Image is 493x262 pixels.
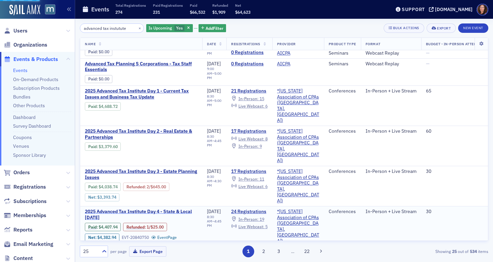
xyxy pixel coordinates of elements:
span: Yes [176,25,183,30]
div: Paid: 0 - $0 [85,48,112,56]
time: 8:30 AM [207,214,214,223]
span: Profile [477,4,488,15]
div: Conferences [329,209,356,215]
span: AICPA [277,50,319,56]
a: Content [4,255,33,262]
button: 3 [273,246,285,257]
a: AICPA [277,50,290,56]
span: Orders [13,169,30,176]
span: $4,038.74 [99,184,118,189]
a: Coupons [13,134,32,140]
p: Total Registrations [115,3,146,8]
time: 9:00 AM [207,66,214,75]
span: In-Person : [238,216,259,222]
a: Registrations [4,183,46,191]
label: per page [110,248,127,254]
a: Paid [88,49,97,54]
button: AddFilter [199,24,226,32]
a: Paid [88,76,97,81]
div: Seminars [329,61,356,67]
a: Dashboard [13,114,36,120]
span: 8 [265,136,268,141]
a: EventPage [151,235,177,240]
span: *Maryland Association of CPAs (Timonium, MD) [277,169,319,204]
div: Refunded: 21 - $440794 [123,223,167,231]
a: *[US_STATE] Association of CPAs ([GEOGRAPHIC_DATA], [GEOGRAPHIC_DATA]) [277,209,319,244]
div: 30 [426,169,489,175]
div: – [207,134,222,147]
span: Is Upcoming [149,25,172,30]
a: 0 Registrations [231,50,267,56]
div: Webcast Replay [366,50,417,56]
a: 0 Registrations [231,61,267,67]
a: 21 Registrations [231,88,267,94]
time: 4:45 PM [207,219,221,228]
span: *Maryland Association of CPAs (Timonium, MD) [277,128,319,163]
span: AICPA [277,61,319,67]
div: Net: $438294 [85,234,119,242]
time: 5:00 PM [207,98,221,107]
span: Net : [88,195,97,200]
span: : [88,184,99,189]
div: – [207,175,222,188]
div: – [207,94,222,107]
div: Paid: 20 - $403874 [85,183,121,191]
span: Budget - In-Person Attendance [426,42,489,46]
span: 15 [260,96,264,101]
a: Refunded [126,224,145,230]
a: Live Webcast: 5 [231,224,267,229]
div: Paid: 23 - $468872 [85,102,121,110]
a: Subscription Products [13,85,60,91]
a: Live Webcast: 8 [231,136,267,141]
a: Users [4,27,28,35]
span: : [88,49,99,54]
span: Product Type [329,42,356,46]
a: Paid [88,224,97,230]
time: 4:45 PM [207,138,221,147]
input: Search… [80,23,144,33]
a: Survey Dashboard [13,123,51,129]
time: 8:30 AM [207,94,214,103]
a: Paid [88,184,97,189]
span: Live Webcast : [238,136,264,141]
div: Conferences [329,169,356,175]
a: New Event [458,24,488,30]
button: Export [427,23,456,33]
span: Date [207,42,216,46]
a: Email Marketing [4,241,53,248]
span: $3,393.74 [97,195,116,200]
span: Net : [88,235,97,240]
a: In-Person: 9 [231,143,262,149]
span: In-Person : [238,143,259,149]
span: Users [13,27,28,35]
button: 2 [258,246,269,257]
span: Name [85,42,96,46]
a: In-Person: 19 [231,216,264,222]
span: 231 [153,9,160,15]
span: Events & Products [13,56,58,63]
a: Venues [13,143,29,149]
span: Subscriptions [13,198,47,205]
a: View Homepage [40,4,55,16]
a: 17 Registrations [231,169,267,175]
span: $25.00 [151,224,164,230]
div: In-Person + Live Stream [366,169,417,175]
span: : [88,144,99,149]
span: 19 [260,216,264,222]
a: 17 Registrations [231,128,267,134]
span: 6 [265,103,268,109]
a: Organizations [4,41,47,49]
span: Add Filter [206,25,223,31]
a: *[US_STATE] Association of CPAs ([GEOGRAPHIC_DATA], [GEOGRAPHIC_DATA]) [277,88,319,123]
span: [DATE] [207,61,221,67]
span: $1,909 [212,9,225,15]
a: Other Products [13,103,45,109]
a: Events & Products [4,56,58,63]
div: 65 [426,88,489,94]
span: : [88,224,99,230]
span: $3,379.60 [99,144,118,149]
span: 6 [265,184,268,189]
time: 5:00 PM [207,71,221,80]
div: 25 [83,248,98,255]
span: Format [366,42,380,46]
